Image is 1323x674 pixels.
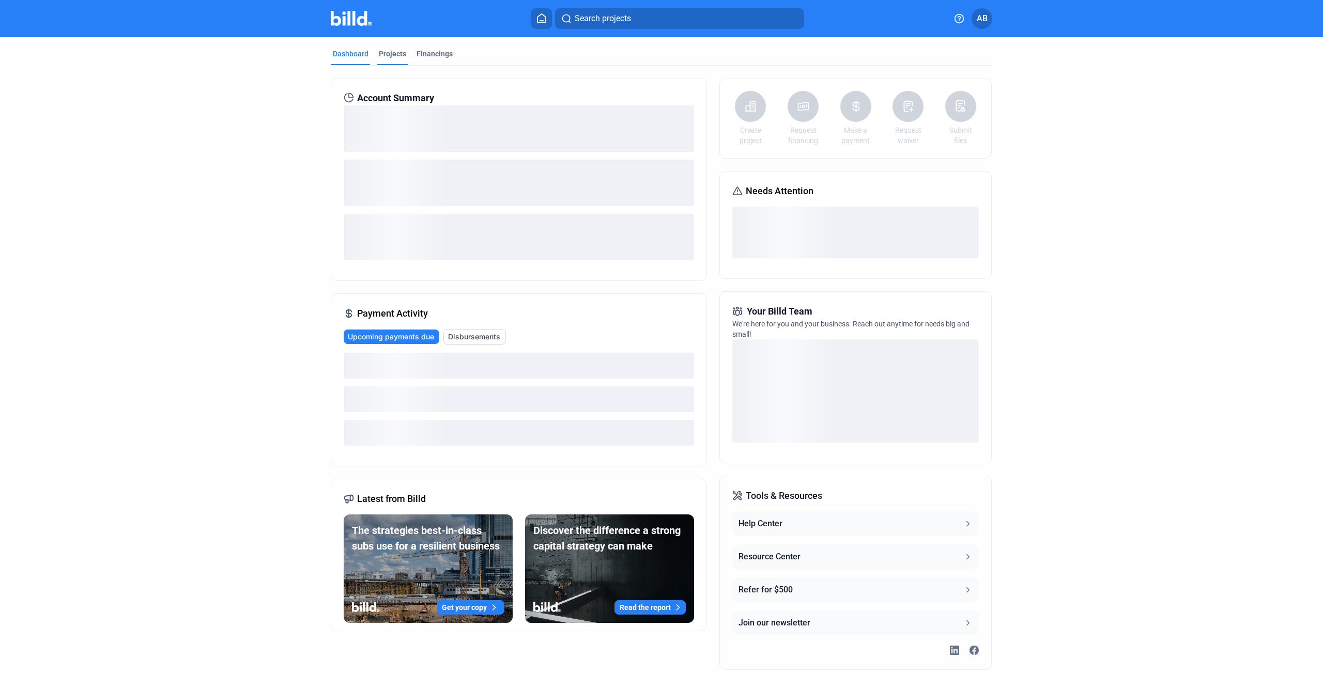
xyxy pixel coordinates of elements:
button: Help Center [732,511,978,536]
span: Tools & Resources [746,489,822,503]
div: loading [344,353,694,379]
div: The strategies best-in-class subs use for a resilient business [352,523,504,554]
button: Join our newsletter [732,610,978,635]
span: Latest from Billd [357,492,426,506]
div: loading [732,207,978,258]
div: Refer for $500 [739,584,793,596]
button: Upcoming payments due [344,330,439,344]
a: Request waiver [890,125,926,146]
button: Disbursements [443,329,506,344]
span: Upcoming payments due [348,332,434,342]
button: Refer for $500 [732,577,978,602]
button: Resource Center [732,544,978,569]
span: Payment Activity [357,306,428,321]
a: Submit files [943,125,979,146]
div: loading [344,386,694,412]
button: Get your copy [437,600,504,615]
span: Account Summary [357,91,434,105]
div: Projects [379,49,406,59]
span: Needs Attention [746,184,813,198]
div: Discover the difference a strong capital strategy can make [533,523,686,554]
div: Join our newsletter [739,617,810,629]
span: We're here for you and your business. Reach out anytime for needs big and small! [732,320,970,338]
span: Search projects [575,12,631,25]
div: Dashboard [333,49,368,59]
div: loading [732,339,978,443]
div: loading [344,160,694,206]
div: loading [344,420,694,446]
button: Read the report [614,600,686,615]
div: Help Center [739,518,782,530]
div: loading [344,105,694,152]
button: AB [972,8,992,29]
div: Resource Center [739,551,801,563]
button: Search projects [555,8,804,29]
div: loading [344,214,694,260]
span: Disbursements [448,332,500,342]
span: AB [977,12,988,25]
a: Make a payment [838,125,874,146]
img: Billd Company Logo [331,11,372,26]
a: Request financing [785,125,821,146]
div: Financings [417,49,453,59]
a: Create project [732,125,768,146]
span: Your Billd Team [747,304,812,319]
